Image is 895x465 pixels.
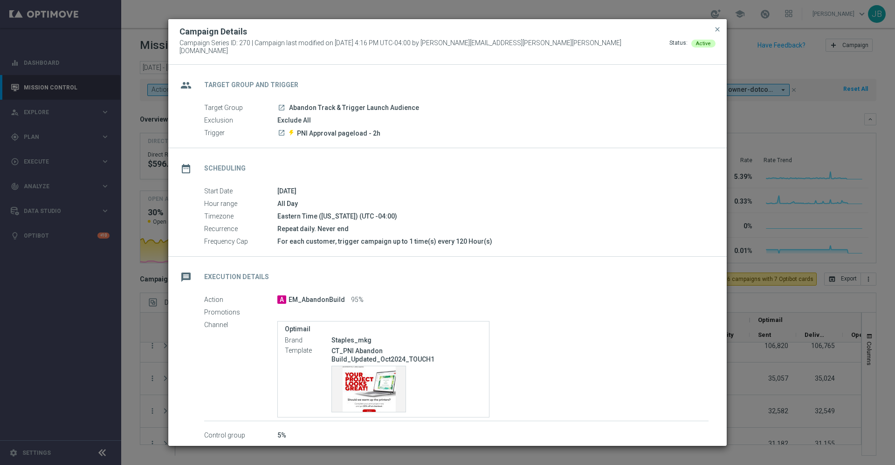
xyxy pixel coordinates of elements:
[696,41,711,47] span: Active
[714,26,721,33] span: close
[351,296,364,304] span: 95%
[204,164,246,173] h2: Scheduling
[277,431,709,440] div: 5%
[178,160,194,177] i: date_range
[204,321,277,329] label: Channel
[204,104,277,112] label: Target Group
[669,39,688,55] div: Status:
[204,238,277,246] label: Frequency Cap
[285,347,331,355] label: Template
[179,39,669,55] span: Campaign Series ID: 270 | Campaign last modified on [DATE] 4:16 PM UTC-04:00 by [PERSON_NAME][EMA...
[277,295,286,304] span: A
[278,104,285,111] i: launch
[277,199,709,208] div: All Day
[277,186,709,196] div: [DATE]
[285,325,482,333] label: Optimail
[204,225,277,233] label: Recurrence
[204,187,277,196] label: Start Date
[204,200,277,208] label: Hour range
[178,269,194,286] i: message
[204,129,277,137] label: Trigger
[331,347,482,363] p: CT_PNI Abandon Build_Updated_Oct2024_TOUCH1
[277,104,286,112] a: launch
[277,224,709,233] div: Repeat daily. Never end
[289,104,419,112] span: Abandon Track & Trigger Launch Audience
[204,308,277,317] label: Promotions
[691,39,716,47] colored-tag: Active
[289,296,345,304] span: EM_AbandonBuild
[204,212,277,221] label: Timezone
[277,129,286,137] a: launch
[204,296,277,304] label: Action
[277,212,709,221] div: Eastern Time ([US_STATE]) (UTC -04:00)
[277,116,709,125] div: Exclude All
[297,129,380,137] span: PNI Approval pageload - 2h
[179,26,247,37] h2: Campaign Details
[204,81,298,89] h2: Target Group and Trigger
[204,273,269,281] h2: Execution Details
[278,129,285,137] i: launch
[178,77,194,94] i: group
[204,431,277,440] label: Control group
[277,237,709,246] div: For each customer, trigger campaign up to 1 time(s) every 120 Hour(s)
[331,335,482,345] div: Staples_mkg
[285,336,331,345] label: Brand
[204,116,277,125] label: Exclusion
